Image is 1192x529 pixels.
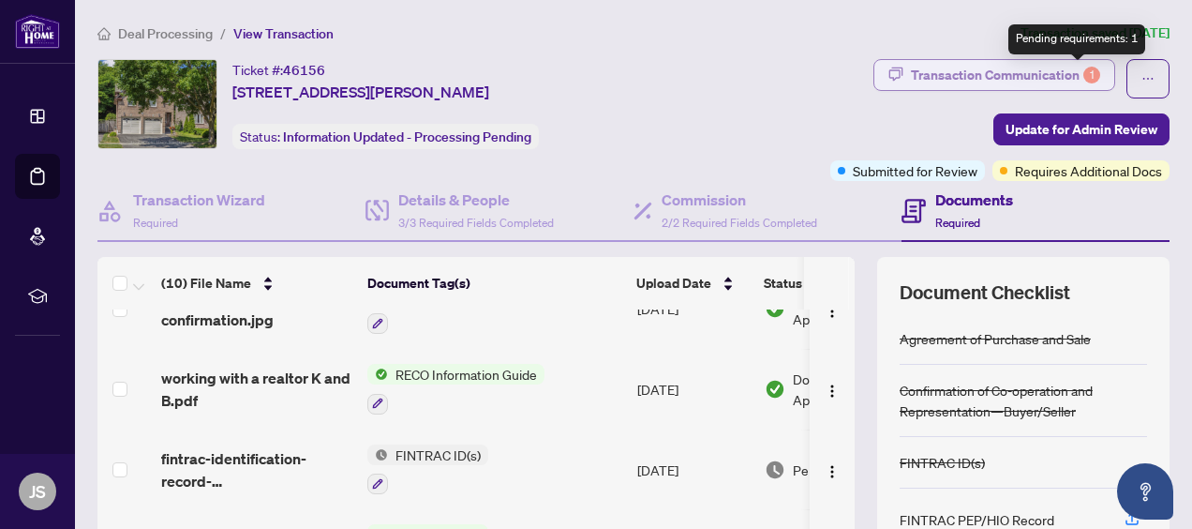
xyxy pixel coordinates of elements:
th: Document Tag(s) [360,257,629,310]
th: (10) File Name [154,257,360,310]
img: Logo [825,464,840,479]
div: 1 [1083,67,1100,83]
span: Document Approved [793,369,909,410]
span: Deal Processing [118,25,213,42]
div: FINTRAC ID(s) [900,452,985,473]
span: 2/2 Required Fields Completed [662,216,817,230]
span: Document Checklist [900,280,1070,306]
th: Status [756,257,916,310]
th: Upload Date [629,257,756,310]
span: home [97,27,111,40]
span: 46156 [283,62,325,79]
button: Status IconFINTRAC ID(s) [367,445,488,495]
span: 3/3 Required Fields Completed [398,216,554,230]
img: Logo [825,384,840,399]
button: Logo [817,455,847,485]
td: [DATE] [630,349,757,430]
img: Document Status [765,460,785,480]
span: Status [764,273,802,294]
span: FINTRAC ID(s) [388,445,488,465]
span: Pending Review [793,460,887,480]
div: Ticket #: [232,59,325,81]
img: Status Icon [367,364,388,385]
span: JS [29,478,46,505]
img: Logo [825,304,840,319]
span: Requires Additional Docs [1015,160,1162,181]
div: Agreement of Purchase and Sale [900,328,1091,349]
button: Logo [817,374,847,404]
button: Open asap [1117,463,1173,520]
h4: Transaction Wizard [133,189,265,211]
button: Update for Admin Review [993,113,1170,145]
button: Transaction Communication1 [873,59,1115,91]
img: logo [15,14,60,49]
span: working with a realtor K and B.pdf [161,367,352,412]
h4: Commission [662,189,817,211]
span: Required [935,216,980,230]
h4: Documents [935,189,1013,211]
img: Status Icon [367,445,388,465]
span: [STREET_ADDRESS][PERSON_NAME] [232,81,489,103]
div: Confirmation of Co-operation and Representation—Buyer/Seller [900,380,1147,421]
img: IMG-E12292419_1.jpg [98,60,216,148]
li: / [220,23,226,44]
img: Document Status [765,379,785,400]
div: Transaction Communication [911,60,1100,90]
span: ellipsis [1141,72,1155,85]
span: Information Updated - Processing Pending [283,128,531,145]
span: Required [133,216,178,230]
span: Update for Admin Review [1006,114,1157,144]
span: View Transaction [233,25,334,42]
div: Status: [232,124,539,149]
button: Status IconRECO Information Guide [367,364,544,415]
article: Transaction saved [DATE] [1021,23,1170,44]
span: Submitted for Review [853,160,977,181]
span: RECO Information Guide [388,364,544,385]
div: Pending requirements: 1 [1008,24,1145,54]
h4: Details & People [398,189,554,211]
span: (10) File Name [161,273,251,294]
td: [DATE] [630,430,757,510]
span: Upload Date [636,273,711,294]
span: fintrac-identification-record-[PERSON_NAME]-20250624-083817.pdf [161,447,352,492]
